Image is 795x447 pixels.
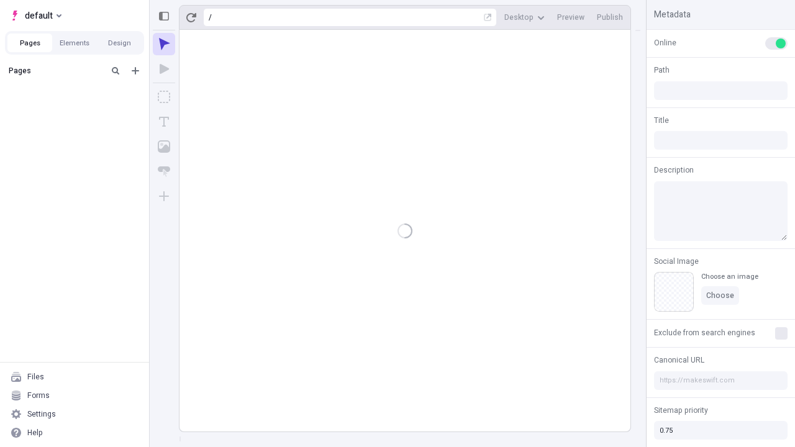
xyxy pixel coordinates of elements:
[153,135,175,158] button: Image
[9,66,103,76] div: Pages
[504,12,534,22] span: Desktop
[654,405,708,416] span: Sitemap priority
[701,286,739,305] button: Choose
[27,391,50,400] div: Forms
[27,409,56,419] div: Settings
[153,160,175,183] button: Button
[97,34,142,52] button: Design
[654,354,704,366] span: Canonical URL
[654,165,694,176] span: Description
[597,12,623,22] span: Publish
[7,34,52,52] button: Pages
[592,8,628,27] button: Publish
[52,34,97,52] button: Elements
[654,327,755,338] span: Exclude from search engines
[27,372,44,382] div: Files
[654,371,788,390] input: https://makeswift.com
[128,63,143,78] button: Add new
[706,291,734,300] span: Choose
[153,86,175,108] button: Box
[25,8,53,23] span: default
[27,428,43,438] div: Help
[654,115,669,126] span: Title
[654,37,676,48] span: Online
[557,12,584,22] span: Preview
[552,8,589,27] button: Preview
[499,8,550,27] button: Desktop
[654,256,699,267] span: Social Image
[209,12,212,22] div: /
[5,6,66,25] button: Select site
[654,65,670,76] span: Path
[153,111,175,133] button: Text
[701,272,758,281] div: Choose an image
